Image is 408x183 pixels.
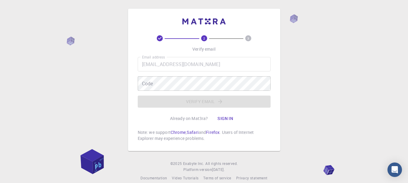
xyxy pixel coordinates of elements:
[206,129,220,135] a: Firefox
[183,161,204,166] span: Exabyte Inc.
[183,167,212,173] span: Platform version
[203,175,231,180] span: Terms of service
[172,175,198,180] span: Video Tutorials
[142,55,165,60] label: Email address
[183,161,204,167] a: Exabyte Inc.
[192,46,216,52] p: Verify email
[171,129,186,135] a: Chrome
[140,175,167,181] a: Documentation
[138,129,271,141] p: Note: we support , and . Users of Internet Explorer may experience problems.
[247,36,249,40] text: 3
[236,175,268,180] span: Privacy statement
[172,175,198,181] a: Video Tutorials
[187,129,199,135] a: Safari
[140,175,167,180] span: Documentation
[203,175,231,181] a: Terms of service
[212,167,225,173] a: [DATE].
[170,115,208,121] p: Already on Mat3ra?
[387,162,402,177] div: Open Intercom Messenger
[212,167,225,172] span: [DATE] .
[203,36,205,40] text: 2
[236,175,268,181] a: Privacy statement
[213,112,238,125] button: Sign in
[205,161,238,167] span: All rights reserved.
[170,161,183,167] span: © 2025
